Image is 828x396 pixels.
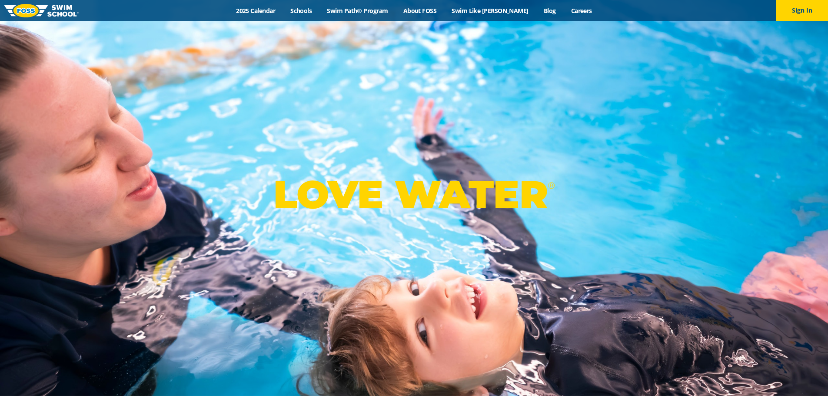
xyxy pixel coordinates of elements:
[273,171,555,218] p: LOVE WATER
[548,180,555,191] sup: ®
[283,7,319,15] a: Schools
[563,7,599,15] a: Careers
[444,7,536,15] a: Swim Like [PERSON_NAME]
[319,7,396,15] a: Swim Path® Program
[536,7,563,15] a: Blog
[396,7,444,15] a: About FOSS
[4,4,79,17] img: FOSS Swim School Logo
[229,7,283,15] a: 2025 Calendar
